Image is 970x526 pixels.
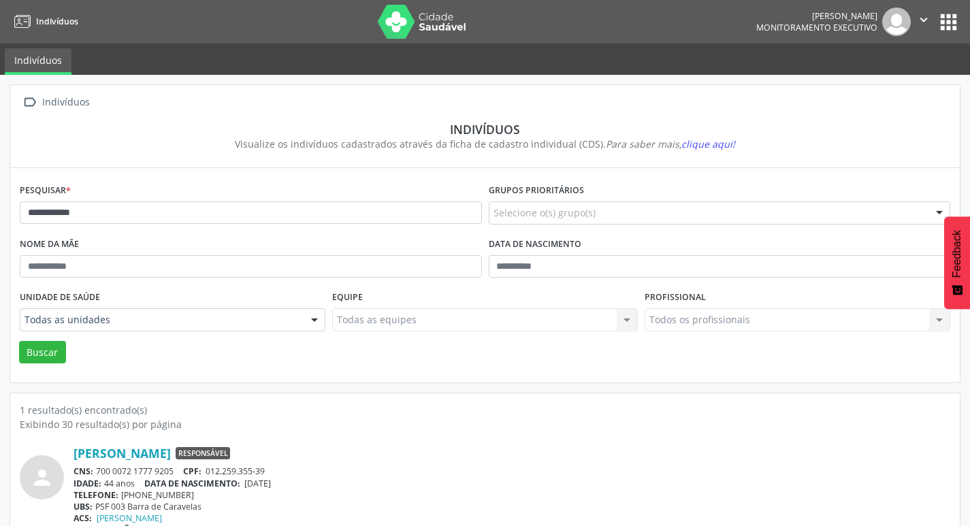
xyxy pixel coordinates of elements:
i: person [30,465,54,490]
span: CNS: [74,465,93,477]
div: PSF 003 Barra de Caravelas [74,501,950,512]
div: 1 resultado(s) encontrado(s) [20,403,950,417]
i: Para saber mais, [606,137,735,150]
div: [PHONE_NUMBER] [74,489,950,501]
button:  [911,7,937,36]
span: Indivíduos [36,16,78,27]
label: Nome da mãe [20,234,79,255]
img: img [882,7,911,36]
span: Monitoramento Executivo [756,22,877,33]
button: apps [937,10,960,34]
span: UBS: [74,501,93,512]
div: 700 0072 1777 9205 [74,465,950,477]
a: [PERSON_NAME] [74,446,171,461]
span: Responsável [176,447,230,459]
label: Grupos prioritários [489,180,584,201]
span: Feedback [951,230,963,278]
label: Pesquisar [20,180,71,201]
span: DATA DE NASCIMENTO: [144,478,240,489]
a: Indivíduos [10,10,78,33]
div: Indivíduos [39,93,92,112]
span: ACS: [74,512,92,524]
a: [PERSON_NAME] [97,512,162,524]
span: IDADE: [74,478,101,489]
span: Selecione o(s) grupo(s) [494,206,596,220]
i:  [916,12,931,27]
a: Indivíduos [5,48,71,75]
button: Buscar [19,341,66,364]
span: 012.259.355-39 [206,465,265,477]
label: Profissional [645,287,706,308]
span: Todas as unidades [25,313,297,327]
label: Unidade de saúde [20,287,100,308]
span: clique aqui! [681,137,735,150]
div: Indivíduos [29,122,941,137]
label: Equipe [332,287,363,308]
label: Data de nascimento [489,234,581,255]
span: TELEFONE: [74,489,118,501]
div: 44 anos [74,478,950,489]
div: Visualize os indivíduos cadastrados através da ficha de cadastro individual (CDS). [29,137,941,151]
span: CPF: [183,465,201,477]
i:  [20,93,39,112]
button: Feedback - Mostrar pesquisa [944,216,970,309]
span: [DATE] [244,478,271,489]
div: [PERSON_NAME] [756,10,877,22]
a:  Indivíduos [20,93,92,112]
div: Exibindo 30 resultado(s) por página [20,417,950,431]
